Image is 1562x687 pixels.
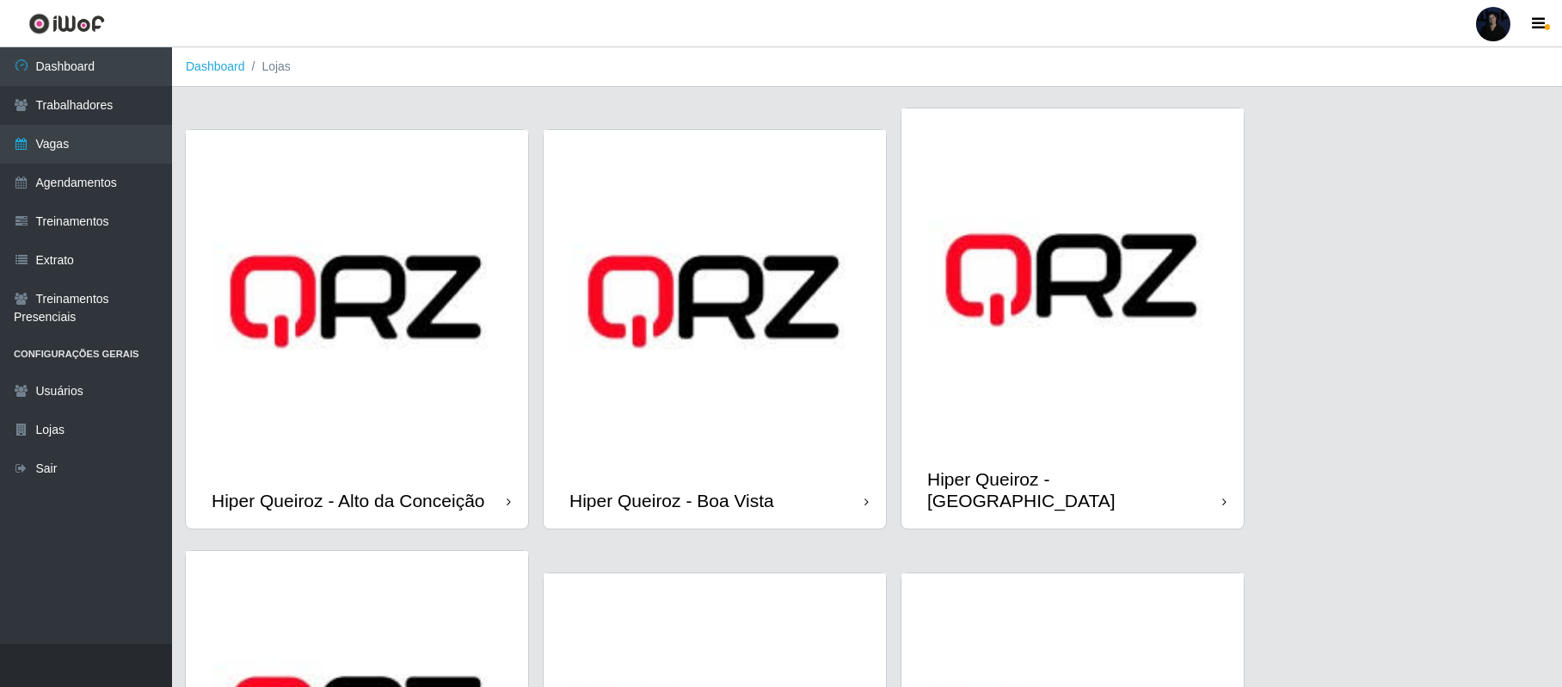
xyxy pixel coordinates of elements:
div: Hiper Queiroz - Alto da Conceição [212,490,485,511]
div: Hiper Queiroz - Boa Vista [569,490,774,511]
li: Lojas [245,58,291,76]
nav: breadcrumb [172,47,1562,87]
a: Dashboard [186,59,245,73]
img: cardImg [186,130,528,473]
a: Hiper Queiroz - [GEOGRAPHIC_DATA] [901,108,1244,529]
a: Hiper Queiroz - Alto da Conceição [186,130,528,529]
img: CoreUI Logo [28,13,105,34]
div: Hiper Queiroz - [GEOGRAPHIC_DATA] [927,468,1222,511]
img: cardImg [544,130,886,473]
a: Hiper Queiroz - Boa Vista [544,130,886,529]
img: cardImg [901,108,1244,451]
